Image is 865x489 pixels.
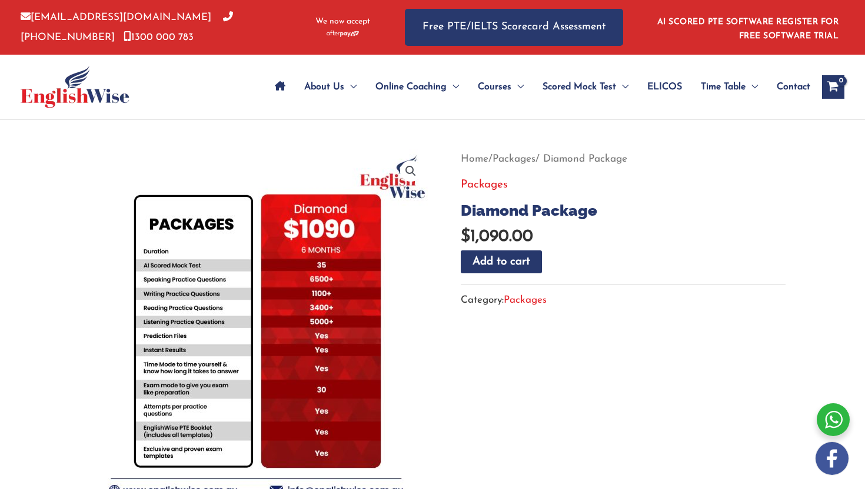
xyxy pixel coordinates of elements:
a: Home [461,154,488,164]
span: Online Coaching [375,66,447,108]
button: Add to cart [461,250,542,273]
a: CoursesMenu Toggle [468,66,533,108]
a: Time TableMenu Toggle [691,66,767,108]
h1: Diamond Package [461,202,786,220]
span: Category: [461,290,547,310]
span: Courses [478,66,511,108]
span: Menu Toggle [746,66,758,108]
span: ELICOS [647,66,682,108]
a: 1300 000 783 [124,32,194,42]
a: Packages [461,179,508,190]
a: Scored Mock TestMenu Toggle [533,66,638,108]
span: Menu Toggle [616,66,628,108]
span: Time Table [701,66,746,108]
a: About UsMenu Toggle [295,66,366,108]
a: ELICOS [638,66,691,108]
a: AI SCORED PTE SOFTWARE REGISTER FOR FREE SOFTWARE TRIAL [657,18,839,41]
a: Contact [767,66,810,108]
span: Menu Toggle [447,66,459,108]
a: Free PTE/IELTS Scorecard Assessment [405,9,623,46]
nav: Breadcrumb [461,149,786,169]
span: We now accept [315,16,370,28]
nav: Site Navigation: Main Menu [265,66,810,108]
a: Packages [493,154,535,164]
span: $ [461,229,470,245]
span: Scored Mock Test [543,66,616,108]
a: View full-screen image gallery [400,160,421,182]
a: Packages [504,295,547,305]
aside: Header Widget 1 [650,8,844,46]
img: Afterpay-Logo [327,31,359,37]
a: [EMAIL_ADDRESS][DOMAIN_NAME] [21,12,211,22]
span: Contact [777,66,810,108]
a: View Shopping Cart, empty [822,75,844,99]
a: Online CoachingMenu Toggle [366,66,468,108]
span: Menu Toggle [344,66,357,108]
span: About Us [304,66,344,108]
a: [PHONE_NUMBER] [21,12,233,42]
bdi: 1,090.00 [461,229,533,245]
img: cropped-ew-logo [21,66,129,108]
img: white-facebook.png [816,442,849,475]
span: Menu Toggle [511,66,524,108]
